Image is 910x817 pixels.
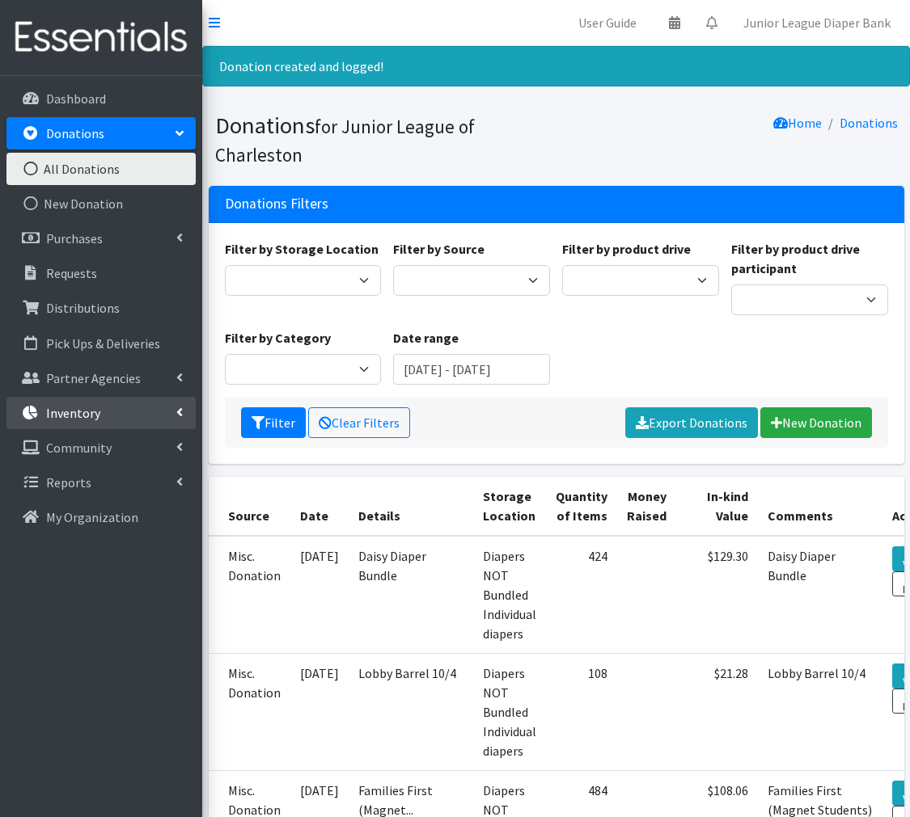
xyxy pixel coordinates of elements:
[225,328,331,347] label: Filter by Category
[349,477,473,536] th: Details
[676,536,758,654] td: $129.30
[473,654,546,771] td: Diapers NOT Bundled Individual diapers
[6,117,196,150] a: Donations
[562,239,691,259] label: Filter by product drive
[46,370,141,386] p: Partner Agencies
[209,654,290,771] td: Misc. Donation
[731,239,888,278] label: Filter by product drive participant
[290,654,349,771] td: [DATE]
[758,536,882,654] td: Daisy Diaper Bundle
[758,477,882,536] th: Comments
[290,477,349,536] th: Date
[393,354,550,385] input: January 1, 2011 - December 31, 2011
[46,474,91,491] p: Reports
[6,432,196,464] a: Community
[46,125,104,141] p: Donations
[625,407,758,438] a: Export Donations
[308,407,410,438] a: Clear Filters
[46,265,97,281] p: Requests
[6,327,196,360] a: Pick Ups & Deliveries
[546,536,617,654] td: 424
[46,440,112,456] p: Community
[676,654,758,771] td: $21.28
[6,11,196,65] img: HumanEssentials
[676,477,758,536] th: In-kind Value
[6,222,196,255] a: Purchases
[202,46,910,86] div: Donation created and logged!
[473,536,546,654] td: Diapers NOT Bundled Individual diapers
[6,187,196,220] a: New Donation
[6,501,196,533] a: My Organization
[46,230,103,246] p: Purchases
[46,300,120,316] p: Distributions
[215,112,551,167] h1: Donations
[6,82,196,115] a: Dashboard
[393,239,485,259] label: Filter by Source
[46,509,138,525] p: My Organization
[46,91,106,107] p: Dashboard
[349,536,473,654] td: Daisy Diaper Bundle
[565,6,650,39] a: User Guide
[546,477,617,536] th: Quantity of Items
[209,536,290,654] td: Misc. Donation
[349,654,473,771] td: Lobby Barrel 10/4
[730,6,904,39] a: Junior League Diaper Bank
[773,115,822,131] a: Home
[215,115,475,166] small: for Junior League of Charleston
[46,335,160,352] p: Pick Ups & Deliveries
[241,407,306,438] button: Filter
[6,362,196,394] a: Partner Agencies
[6,397,196,429] a: Inventory
[393,328,459,347] label: Date range
[840,115,898,131] a: Donations
[209,477,290,536] th: Source
[225,196,328,213] h3: Donations Filters
[6,292,196,324] a: Distributions
[758,654,882,771] td: Lobby Barrel 10/4
[546,654,617,771] td: 108
[6,257,196,289] a: Requests
[760,407,872,438] a: New Donation
[290,536,349,654] td: [DATE]
[6,153,196,185] a: All Donations
[6,466,196,499] a: Reports
[225,239,379,259] label: Filter by Storage Location
[473,477,546,536] th: Storage Location
[46,405,100,421] p: Inventory
[617,477,676,536] th: Money Raised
